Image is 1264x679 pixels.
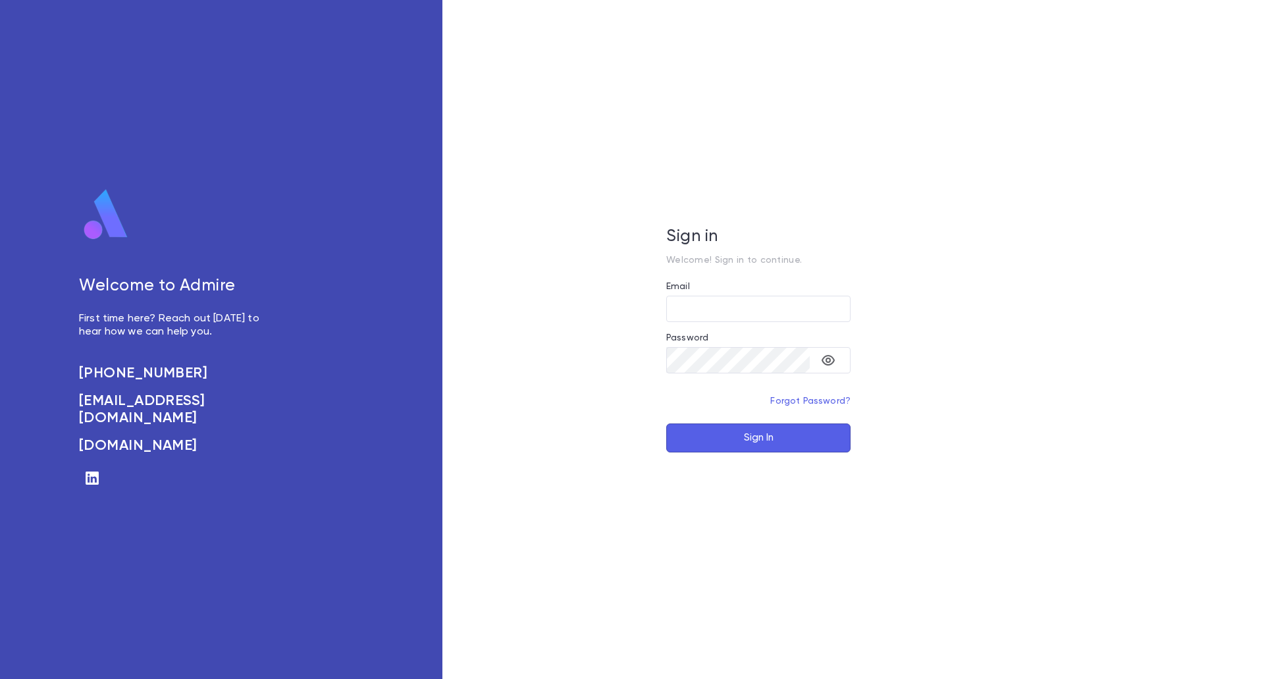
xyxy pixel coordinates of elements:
[79,312,274,339] p: First time here? Reach out [DATE] to hear how we can help you.
[666,281,690,292] label: Email
[666,423,851,452] button: Sign In
[79,393,274,427] a: [EMAIL_ADDRESS][DOMAIN_NAME]
[79,277,274,296] h5: Welcome to Admire
[79,365,274,382] a: [PHONE_NUMBER]
[666,255,851,265] p: Welcome! Sign in to continue.
[79,188,133,241] img: logo
[666,227,851,247] h5: Sign in
[770,396,851,406] a: Forgot Password?
[79,437,274,454] a: [DOMAIN_NAME]
[666,333,708,343] label: Password
[815,347,841,373] button: toggle password visibility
